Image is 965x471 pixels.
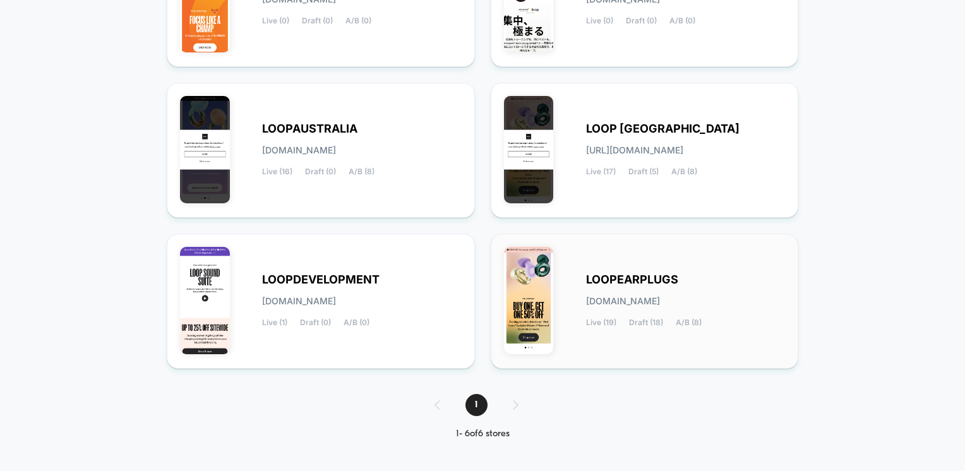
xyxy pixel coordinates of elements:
[629,318,663,327] span: Draft (18)
[344,318,369,327] span: A/B (0)
[586,275,678,284] span: LOOPEARPLUGS
[180,247,230,354] img: LOOPDEVELOPMENT
[180,96,230,203] img: LOOPAUSTRALIA
[626,16,657,25] span: Draft (0)
[669,16,695,25] span: A/B (0)
[300,318,331,327] span: Draft (0)
[422,429,544,439] div: 1 - 6 of 6 stores
[504,96,554,203] img: LOOP_UNITED_STATES
[262,318,287,327] span: Live (1)
[262,297,336,306] span: [DOMAIN_NAME]
[504,247,554,354] img: LOOPEARPLUGS
[305,167,336,176] span: Draft (0)
[586,318,616,327] span: Live (19)
[628,167,659,176] span: Draft (5)
[262,275,380,284] span: LOOPDEVELOPMENT
[345,16,371,25] span: A/B (0)
[262,146,336,155] span: [DOMAIN_NAME]
[262,167,292,176] span: Live (16)
[671,167,697,176] span: A/B (8)
[349,167,375,176] span: A/B (8)
[262,124,357,133] span: LOOPAUSTRALIA
[586,124,740,133] span: LOOP [GEOGRAPHIC_DATA]
[586,146,683,155] span: [URL][DOMAIN_NAME]
[465,394,488,416] span: 1
[586,297,660,306] span: [DOMAIN_NAME]
[586,16,613,25] span: Live (0)
[676,318,702,327] span: A/B (8)
[586,167,616,176] span: Live (17)
[302,16,333,25] span: Draft (0)
[262,16,289,25] span: Live (0)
